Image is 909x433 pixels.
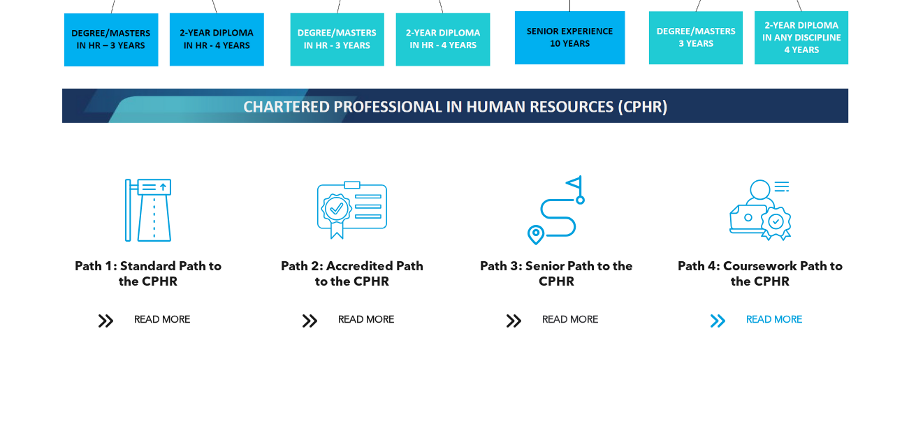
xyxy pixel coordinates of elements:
[281,260,423,288] span: Path 2: Accredited Path to the CPHR
[537,307,603,333] span: READ MORE
[700,307,820,333] a: READ MORE
[292,307,412,333] a: READ MORE
[75,260,221,288] span: Path 1: Standard Path to the CPHR
[678,260,843,288] span: Path 4: Coursework Path to the CPHR
[333,307,399,333] span: READ MORE
[88,307,208,333] a: READ MORE
[129,307,195,333] span: READ MORE
[480,260,633,288] span: Path 3: Senior Path to the CPHR
[496,307,616,333] a: READ MORE
[741,307,807,333] span: READ MORE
